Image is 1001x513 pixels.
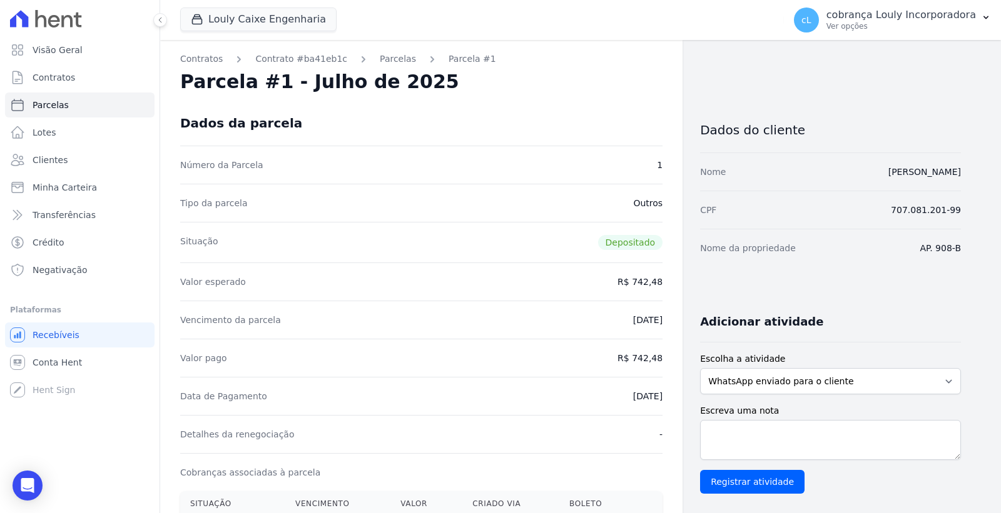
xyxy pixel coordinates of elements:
span: Depositado [598,235,663,250]
p: cobrança Louly Incorporadora [826,9,976,21]
span: cL [801,16,811,24]
button: Louly Caixe Engenharia [180,7,337,31]
span: Contratos [33,71,75,84]
dt: CPF [700,204,716,216]
a: Parcela #1 [449,52,496,66]
h2: Parcela #1 - Julho de 2025 [180,71,459,93]
p: Ver opções [826,21,976,31]
dd: AP. 908-B [920,242,961,254]
dt: Situação [180,235,218,250]
dt: Data de Pagamento [180,390,267,402]
span: Crédito [33,236,64,249]
a: Transferências [5,202,155,227]
span: Parcelas [33,99,69,111]
label: Escolha a atividade [700,352,961,366]
dt: Valor esperado [180,276,246,288]
dd: 1 [657,159,663,171]
div: Open Intercom Messenger [13,471,43,501]
a: Negativação [5,257,155,282]
dd: [DATE] [633,314,663,326]
dt: Nome [700,166,726,178]
dt: Nome da propriedade [700,242,796,254]
dt: Tipo da parcela [180,197,248,209]
div: Plataformas [10,302,150,317]
nav: Breadcrumb [180,52,663,66]
span: Minha Carteira [33,181,97,194]
dt: Detalhes da renegociação [180,428,295,441]
h3: Dados do cliente [700,122,961,137]
a: Parcelas [380,52,416,66]
a: [PERSON_NAME] [888,167,961,177]
a: Crédito [5,230,155,255]
span: Transferências [33,209,96,221]
a: Conta Hent [5,350,155,375]
dd: [DATE] [633,390,663,402]
a: Visão Geral [5,37,155,62]
a: Contrato #ba41eb1c [255,52,347,66]
input: Registrar atividade [700,470,805,494]
span: Visão Geral [33,44,83,56]
span: Lotes [33,126,56,139]
a: Clientes [5,147,155,172]
dt: Número da Parcela [180,159,263,171]
button: cL cobrança Louly Incorporadora Ver opções [784,2,1001,37]
dd: R$ 742,48 [617,352,663,364]
a: Contratos [180,52,223,66]
dd: 707.081.201-99 [891,204,961,216]
a: Contratos [5,65,155,90]
span: Clientes [33,154,68,166]
div: Dados da parcela [180,116,302,131]
a: Parcelas [5,92,155,117]
dd: R$ 742,48 [617,276,663,288]
label: Escreva uma nota [700,404,961,417]
a: Lotes [5,120,155,145]
dd: - [659,428,663,441]
dt: Valor pago [180,352,227,364]
a: Recebíveis [5,322,155,347]
h3: Adicionar atividade [700,314,823,329]
span: Negativação [33,264,88,276]
dt: Cobranças associadas à parcela [180,466,320,479]
span: Recebíveis [33,329,79,341]
dd: Outros [633,197,663,209]
a: Minha Carteira [5,175,155,200]
span: Conta Hent [33,356,82,369]
dt: Vencimento da parcela [180,314,281,326]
